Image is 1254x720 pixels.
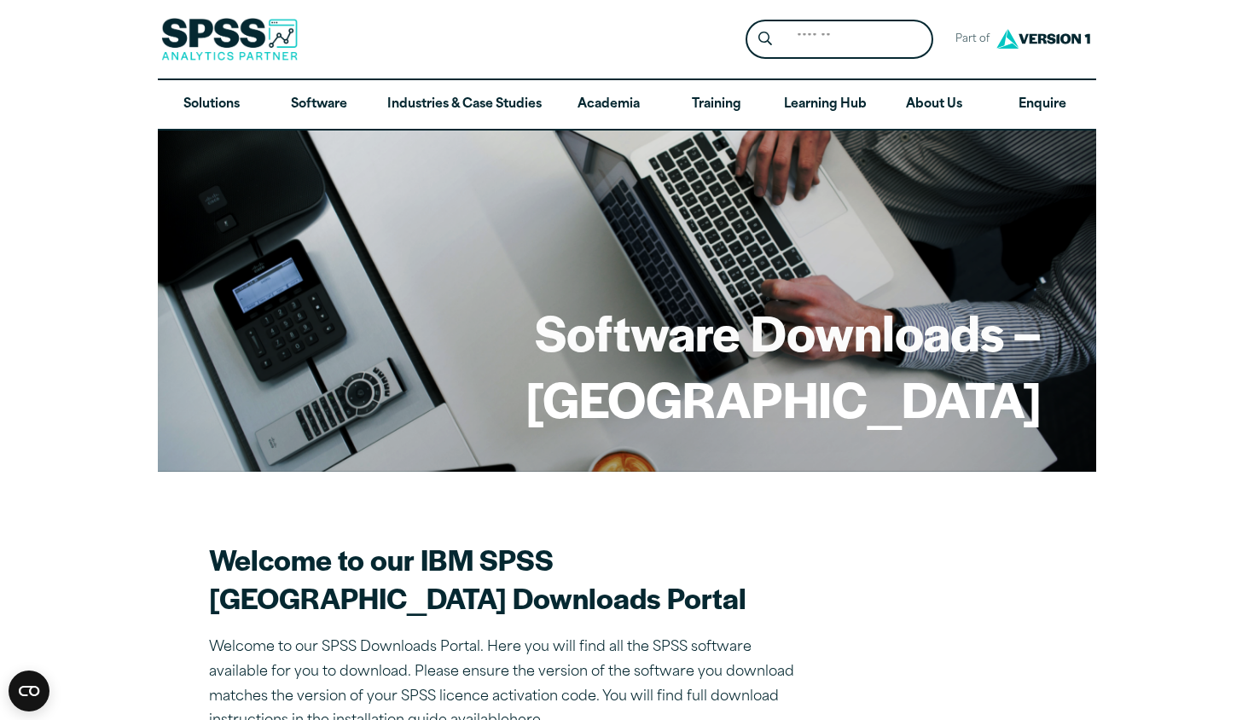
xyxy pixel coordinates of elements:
[947,27,992,52] span: Part of
[989,80,1096,130] a: Enquire
[992,23,1094,55] img: Version1 Logo
[880,80,988,130] a: About Us
[158,80,1096,130] nav: Desktop version of site main menu
[770,80,880,130] a: Learning Hub
[374,80,555,130] a: Industries & Case Studies
[750,24,781,55] button: Search magnifying glass icon
[265,80,373,130] a: Software
[758,32,772,46] svg: Search magnifying glass icon
[9,671,49,711] button: Open CMP widget
[555,80,663,130] a: Academia
[746,20,933,60] form: Site Header Search Form
[158,80,265,130] a: Solutions
[663,80,770,130] a: Training
[209,540,806,617] h2: Welcome to our IBM SPSS [GEOGRAPHIC_DATA] Downloads Portal
[161,18,298,61] img: SPSS Analytics Partner
[212,299,1042,431] h1: Software Downloads – [GEOGRAPHIC_DATA]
